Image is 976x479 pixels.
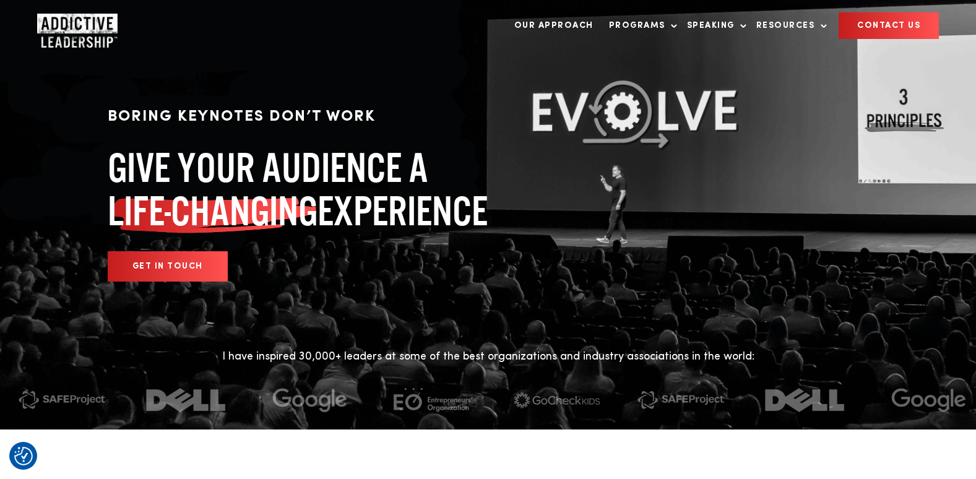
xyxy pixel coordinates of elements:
[14,447,33,465] img: Revisit consent button
[14,447,33,465] button: Consent Preferences
[37,14,111,38] a: Home
[508,13,600,38] a: Our Approach
[108,105,547,129] p: BORING KEYNOTES DON’T WORK
[603,13,678,38] a: Programs
[108,251,228,282] a: GET IN TOUCH
[681,13,747,38] a: Speaking
[108,189,317,233] span: LIFE-CHANGING
[108,146,547,233] h1: GIVE YOUR AUDIENCE A EXPERIENCE
[750,13,827,38] a: Resources
[839,12,939,39] a: CONTACT US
